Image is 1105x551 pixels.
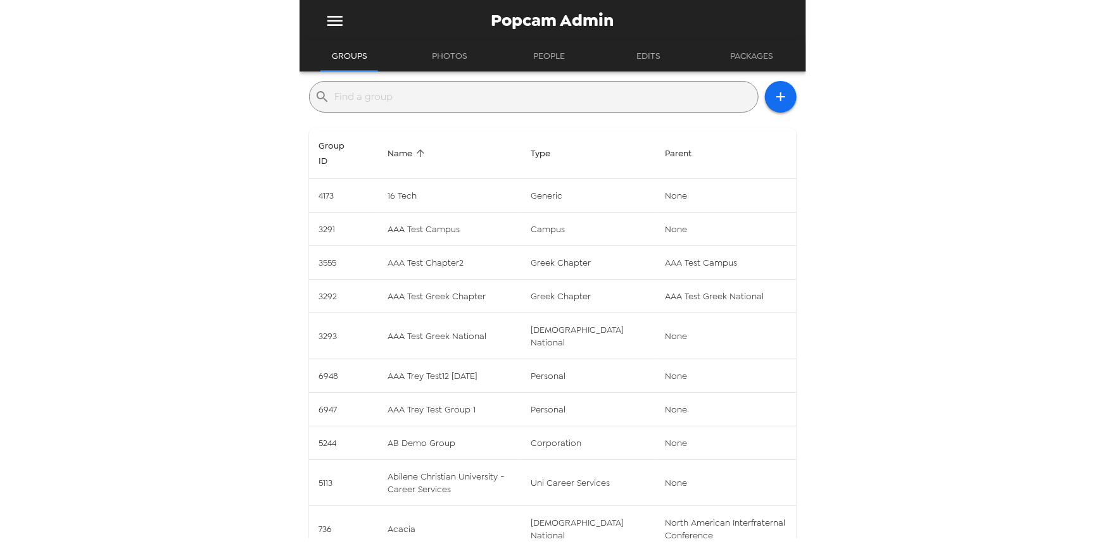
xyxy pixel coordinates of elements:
[521,359,655,393] td: personal
[655,426,797,460] td: None
[719,41,785,71] button: Packages
[521,41,578,71] button: People
[377,213,521,246] td: AAA Test Campus
[655,179,797,213] td: None
[377,359,521,393] td: AAA Trey Test12 [DATE]
[309,426,378,460] td: 5244
[521,246,655,280] td: greek chapter
[521,179,655,213] td: generic
[309,393,378,426] td: 6947
[309,460,378,506] td: 5113
[377,179,521,213] td: 16 Tech
[655,246,797,280] td: AAA Test Campus
[655,460,797,506] td: None
[521,460,655,506] td: uni career services
[666,145,709,161] span: Cannot sort by this property
[655,393,797,426] td: None
[655,280,797,313] td: AAA Test Greek National
[320,41,379,71] button: Groups
[655,313,797,359] td: None
[309,280,378,313] td: 3292
[388,145,429,161] span: Sort
[309,313,378,359] td: 3293
[377,246,521,280] td: AAA Test Chapter2
[309,179,378,213] td: 4173
[420,41,479,71] button: Photos
[377,313,521,359] td: AAA Test Greek National
[655,359,797,393] td: None
[377,426,521,460] td: AB Demo Group
[521,313,655,359] td: [DEMOGRAPHIC_DATA] national
[377,280,521,313] td: AAA Test Greek Chapter
[521,280,655,313] td: greek chapter
[531,145,567,161] span: Sort
[309,359,378,393] td: 6948
[521,426,655,460] td: corporation
[335,87,753,107] input: Find a group
[319,138,368,168] span: Sort
[655,213,797,246] td: None
[620,41,677,71] button: Edits
[491,12,614,29] span: Popcam Admin
[309,246,378,280] td: 3555
[377,460,521,506] td: Abilene Christian University - Career Services
[521,213,655,246] td: campus
[377,393,521,426] td: AAA Trey Test Group 1
[309,213,378,246] td: 3291
[521,393,655,426] td: personal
